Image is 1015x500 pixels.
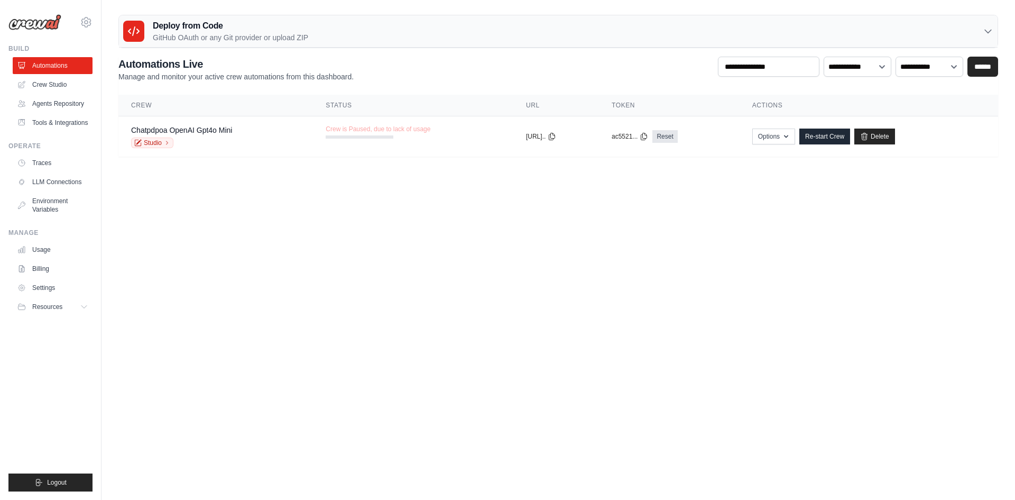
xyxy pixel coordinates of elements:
a: Environment Variables [13,193,93,218]
th: Crew [118,95,313,116]
button: Options [752,129,795,144]
a: Settings [13,279,93,296]
button: Logout [8,474,93,492]
th: URL [513,95,599,116]
p: Manage and monitor your active crew automations from this dashboard. [118,71,354,82]
div: Operate [8,142,93,150]
a: Traces [13,154,93,171]
th: Status [313,95,513,116]
span: Logout [47,478,67,487]
span: Resources [32,303,62,311]
a: Automations [13,57,93,74]
span: Crew is Paused, due to lack of usage [326,125,430,133]
a: Crew Studio [13,76,93,93]
a: Usage [13,241,93,258]
h2: Automations Live [118,57,354,71]
a: Studio [131,138,173,148]
a: Agents Repository [13,95,93,112]
div: Manage [8,229,93,237]
button: Resources [13,298,93,315]
a: LLM Connections [13,174,93,190]
h3: Deploy from Code [153,20,308,32]
div: Build [8,44,93,53]
a: Chatpdpoa OpenAI Gpt4o Mini [131,126,232,134]
a: Delete [854,129,895,144]
a: Re-start Crew [799,129,850,144]
a: Tools & Integrations [13,114,93,131]
a: Reset [652,130,677,143]
button: ac5521... [612,132,648,141]
img: Logo [8,14,61,30]
th: Actions [740,95,998,116]
p: GitHub OAuth or any Git provider or upload ZIP [153,32,308,43]
a: Billing [13,260,93,277]
th: Token [599,95,740,116]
